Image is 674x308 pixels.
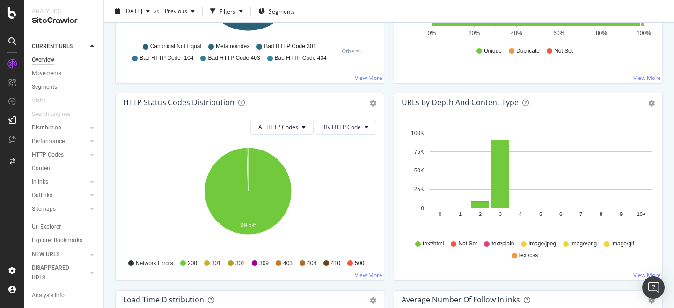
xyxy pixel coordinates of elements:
button: Segments [255,4,299,19]
a: Explorer Bookmarks [32,236,97,245]
div: A chart. [402,127,652,236]
div: gear [648,100,655,107]
a: Distribution [32,123,88,133]
div: gear [370,100,376,107]
a: View More [633,271,661,279]
div: gear [648,297,655,304]
div: HTTP Status Codes Distribution [123,98,234,107]
span: Not Set [554,47,573,55]
a: CURRENT URLS [32,42,88,51]
text: 80% [596,30,607,36]
text: 5 [539,211,542,217]
a: Visits [32,96,55,106]
span: Previous [161,7,187,15]
span: Unique [484,47,502,55]
div: HTTP Codes [32,150,64,160]
div: Analytics [32,7,96,15]
a: Performance [32,136,88,146]
div: Distribution [32,123,61,133]
text: 2 [479,211,482,217]
div: CURRENT URLS [32,42,73,51]
div: SiteCrawler [32,15,96,26]
div: Url Explorer [32,222,61,232]
span: Network Errors [136,259,173,267]
span: image/jpeg [528,240,556,248]
a: View More [633,74,661,82]
div: Filters [220,7,235,15]
text: 10+ [637,211,646,217]
a: View More [355,74,382,82]
div: Analysis Info [32,291,65,301]
span: Meta noindex [216,43,249,50]
button: [DATE] [111,4,154,19]
text: 40% [511,30,522,36]
span: 500 [355,259,364,267]
text: 20% [469,30,480,36]
span: 302 [235,259,245,267]
svg: A chart. [123,142,373,251]
div: Open Intercom Messenger [642,276,665,299]
button: Filters [206,4,247,19]
span: 2025 Sep. 17th [124,7,142,15]
div: NEW URLS [32,250,59,259]
div: DISAPPEARED URLS [32,263,79,283]
div: Load Time Distribution [123,295,204,304]
span: Canonical Not Equal [150,43,201,50]
text: 8 [600,211,602,217]
span: 403 [283,259,293,267]
span: vs [154,7,161,15]
span: All HTTP Codes [258,123,298,131]
span: By HTTP Code [324,123,361,131]
span: 301 [212,259,221,267]
span: Not Set [458,240,477,248]
span: image/gif [611,240,634,248]
text: 60% [553,30,564,36]
span: text/css [519,251,538,259]
span: image/png [571,240,597,248]
div: Search Engines [32,109,71,119]
span: 200 [188,259,197,267]
div: Segments [32,82,57,92]
span: 309 [259,259,269,267]
text: 1 [459,211,462,217]
div: Outlinks [32,191,52,201]
a: Content [32,164,97,173]
span: Segments [269,7,295,15]
span: Duplicate [516,47,540,55]
a: View More [355,271,382,279]
a: Overview [32,55,97,65]
div: Overview [32,55,54,65]
div: Performance [32,136,65,146]
a: Analysis Info [32,291,97,301]
button: Previous [161,4,198,19]
text: 100% [637,30,651,36]
div: URLs by Depth and Content Type [402,98,519,107]
text: 0% [428,30,436,36]
text: 3 [499,211,502,217]
text: 99.5% [241,222,256,229]
a: DISAPPEARED URLS [32,263,88,283]
text: 4 [519,211,522,217]
a: Url Explorer [32,222,97,232]
span: text/plain [491,240,514,248]
text: 0 [439,211,441,217]
span: text/html [423,240,444,248]
div: Visits [32,96,46,106]
div: Content [32,164,52,173]
div: gear [370,297,376,304]
div: Explorer Bookmarks [32,236,82,245]
a: Segments [32,82,97,92]
a: Search Engines [32,109,80,119]
text: 50K [414,167,424,174]
text: 0 [421,205,424,212]
a: Outlinks [32,191,88,201]
a: NEW URLS [32,250,88,259]
div: Average Number of Follow Inlinks [402,295,520,304]
div: Inlinks [32,177,48,187]
a: Sitemaps [32,204,88,214]
button: By HTTP Code [316,120,376,135]
span: Bad HTTP Code 301 [264,43,316,50]
span: Bad HTTP Code 403 [208,54,260,62]
a: HTTP Codes [32,150,88,160]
